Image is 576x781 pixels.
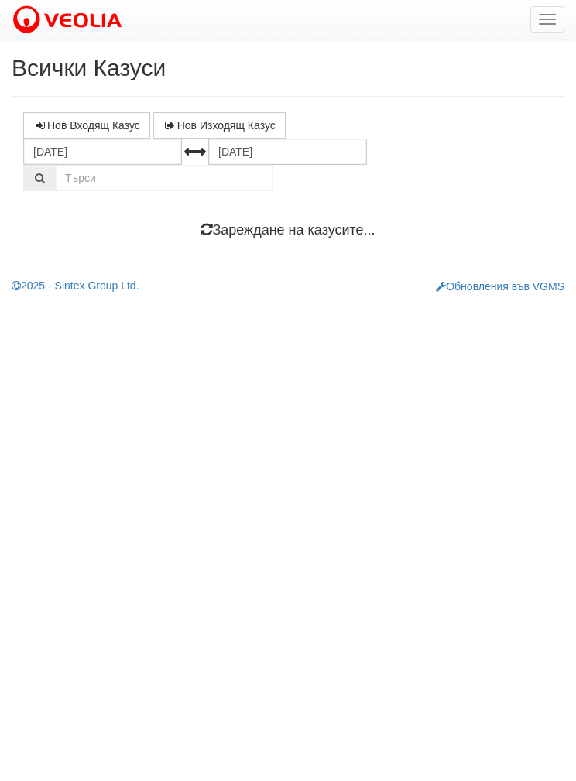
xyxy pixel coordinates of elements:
input: Търсене по Идентификатор, Бл/Вх/Ап, Тип, Описание, Моб. Номер, Имейл, Файл, Коментар, [56,165,273,191]
a: 2025 - Sintex Group Ltd. [12,279,139,292]
img: VeoliaLogo.png [12,4,129,36]
a: Обновления във VGMS [436,280,564,293]
h2: Всички Казуси [12,55,564,80]
a: Нов Входящ Казус [23,112,150,139]
a: Нов Изходящ Казус [153,112,286,139]
h4: Зареждане на казусите... [23,223,553,238]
